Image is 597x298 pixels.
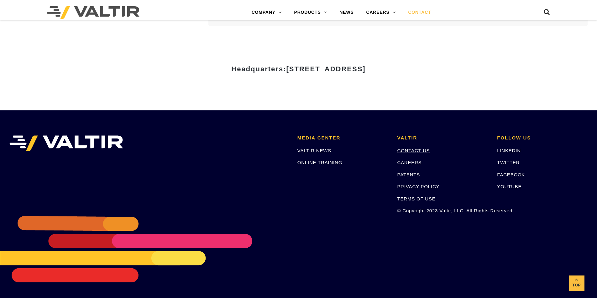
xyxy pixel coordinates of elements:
strong: Headquarters: [231,65,365,73]
h2: MEDIA CENTER [297,135,388,141]
a: NEWS [333,6,360,19]
h2: VALTIR [397,135,488,141]
p: © Copyright 2023 Valtir, LLC. All Rights Reserved. [397,207,488,214]
a: VALTIR NEWS [297,148,331,153]
span: [STREET_ADDRESS] [286,65,365,73]
a: PRODUCTS [288,6,333,19]
a: COMPANY [245,6,288,19]
a: TWITTER [497,160,520,165]
a: CAREERS [360,6,402,19]
a: CAREERS [397,160,422,165]
a: CONTACT [402,6,437,19]
a: LINKEDIN [497,148,521,153]
a: FACEBOOK [497,172,525,177]
a: PRIVACY POLICY [397,184,440,189]
a: TERMS OF USE [397,196,436,201]
a: PATENTS [397,172,420,177]
a: YOUTUBE [497,184,521,189]
img: Valtir [47,6,139,19]
a: Top [569,275,584,291]
h2: FOLLOW US [497,135,588,141]
img: VALTIR [9,135,123,151]
a: ONLINE TRAINING [297,160,342,165]
span: Top [569,282,584,289]
a: CONTACT US [397,148,430,153]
